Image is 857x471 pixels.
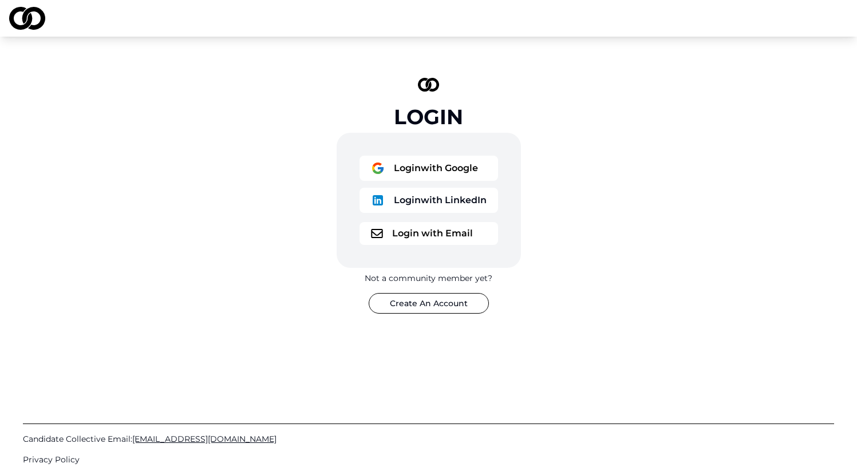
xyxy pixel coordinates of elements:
a: Privacy Policy [23,454,834,465]
button: Create An Account [369,293,489,314]
img: logo [371,193,385,207]
a: Candidate Collective Email:[EMAIL_ADDRESS][DOMAIN_NAME] [23,433,834,445]
img: logo [9,7,45,30]
div: Not a community member yet? [365,272,492,284]
span: [EMAIL_ADDRESS][DOMAIN_NAME] [132,434,277,444]
img: logo [371,161,385,175]
button: logoLoginwith LinkedIn [360,188,498,213]
button: logoLoginwith Google [360,156,498,181]
img: logo [371,229,383,238]
img: logo [418,78,440,92]
div: Login [394,105,463,128]
button: logoLogin with Email [360,222,498,245]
